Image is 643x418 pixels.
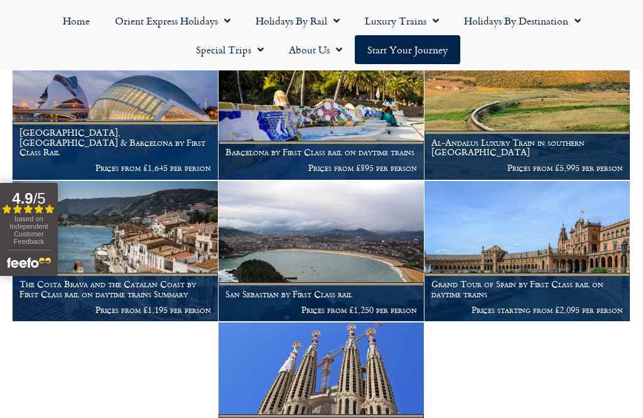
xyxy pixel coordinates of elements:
h1: Barcelona by First Class rail on daytime trains [225,147,417,157]
p: Prices from £1,645 per person [19,163,211,173]
h1: Grand Tour of Spain by First Class rail on daytime trains [431,279,623,299]
a: Special Trips [183,35,276,64]
nav: Menu [6,6,637,64]
a: Orient Express Holidays [102,6,243,35]
p: Prices starting from £2,095 per person [431,305,623,315]
h1: [GEOGRAPHIC_DATA], [GEOGRAPHIC_DATA] & Barcelona by First Class Rail [19,128,211,157]
a: Barcelona by First Class rail on daytime trains Prices from £895 per person [219,39,424,180]
a: [GEOGRAPHIC_DATA], [GEOGRAPHIC_DATA] & Barcelona by First Class Rail Prices from £1,645 per person [13,39,219,180]
a: Luxury Trains [352,6,451,35]
a: San Sebastian by First Class rail Prices from £1,250 per person [219,181,424,322]
p: Prices from £1,195 per person [19,305,211,315]
a: Start your Journey [355,35,460,64]
p: Prices from £895 per person [225,163,417,173]
a: Home [50,6,102,35]
a: The Costa Brava and the Catalan Coast by First Class rail on daytime trains Summary Prices from £... [13,181,219,322]
a: Holidays by Destination [451,6,593,35]
a: Grand Tour of Spain by First Class rail on daytime trains Prices starting from £2,095 per person [424,181,630,322]
a: Al-Andalus Luxury Train in southern [GEOGRAPHIC_DATA] Prices from £5,995 per person [424,39,630,180]
a: Holidays by Rail [243,6,352,35]
h1: Al-Andalus Luxury Train in southern [GEOGRAPHIC_DATA] [431,138,623,158]
h1: San Sebastian by First Class rail [225,289,417,299]
h1: The Costa Brava and the Catalan Coast by First Class rail on daytime trains Summary [19,279,211,299]
a: About Us [276,35,355,64]
p: Prices from £1,250 per person [225,305,417,315]
p: Prices from £5,995 per person [431,163,623,173]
